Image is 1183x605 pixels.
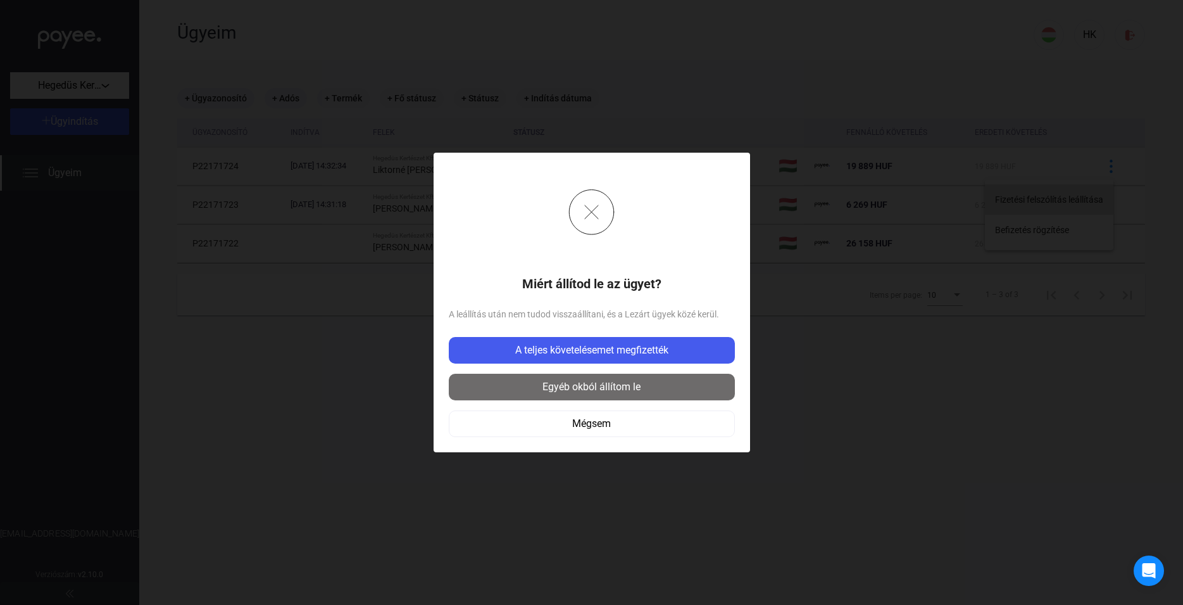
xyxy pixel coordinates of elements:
[449,411,735,437] button: Mégsem
[453,416,730,431] div: Mégsem
[449,374,735,400] button: Egyéb okból állítom le
[568,189,614,234] img: cross-grey-circle.svg
[449,307,735,322] span: A leállítás után nem tudod visszaállítani, és a Lezárt ügyek közé kerül.
[449,276,735,291] h1: Miért állítod le az ügyet?
[453,379,731,395] div: Egyéb okból állítom le
[453,343,731,358] div: A teljes követelésemet megfizették
[449,337,735,364] button: A teljes követelésemet megfizették
[1134,556,1164,586] div: Open Intercom Messenger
